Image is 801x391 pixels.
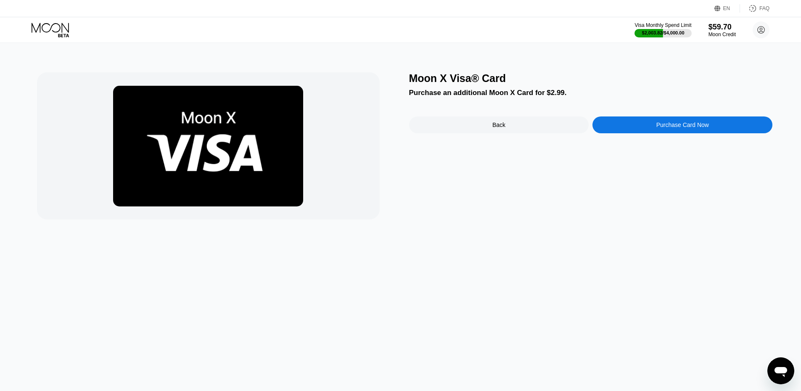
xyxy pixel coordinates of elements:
[634,22,691,28] div: Visa Monthly Spend Limit
[708,32,736,37] div: Moon Credit
[634,22,691,37] div: Visa Monthly Spend Limit$2,003.82/$4,000.00
[708,23,736,37] div: $59.70Moon Credit
[723,5,730,11] div: EN
[592,116,772,133] div: Purchase Card Now
[714,4,740,13] div: EN
[409,116,589,133] div: Back
[767,357,794,384] iframe: Button to launch messaging window
[642,30,685,35] div: $2,003.82 / $4,000.00
[759,5,769,11] div: FAQ
[409,89,773,97] div: Purchase an additional Moon X Card for $2.99.
[740,4,769,13] div: FAQ
[656,122,709,128] div: Purchase Card Now
[708,23,736,32] div: $59.70
[409,72,773,85] div: Moon X Visa® Card
[492,122,505,128] div: Back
